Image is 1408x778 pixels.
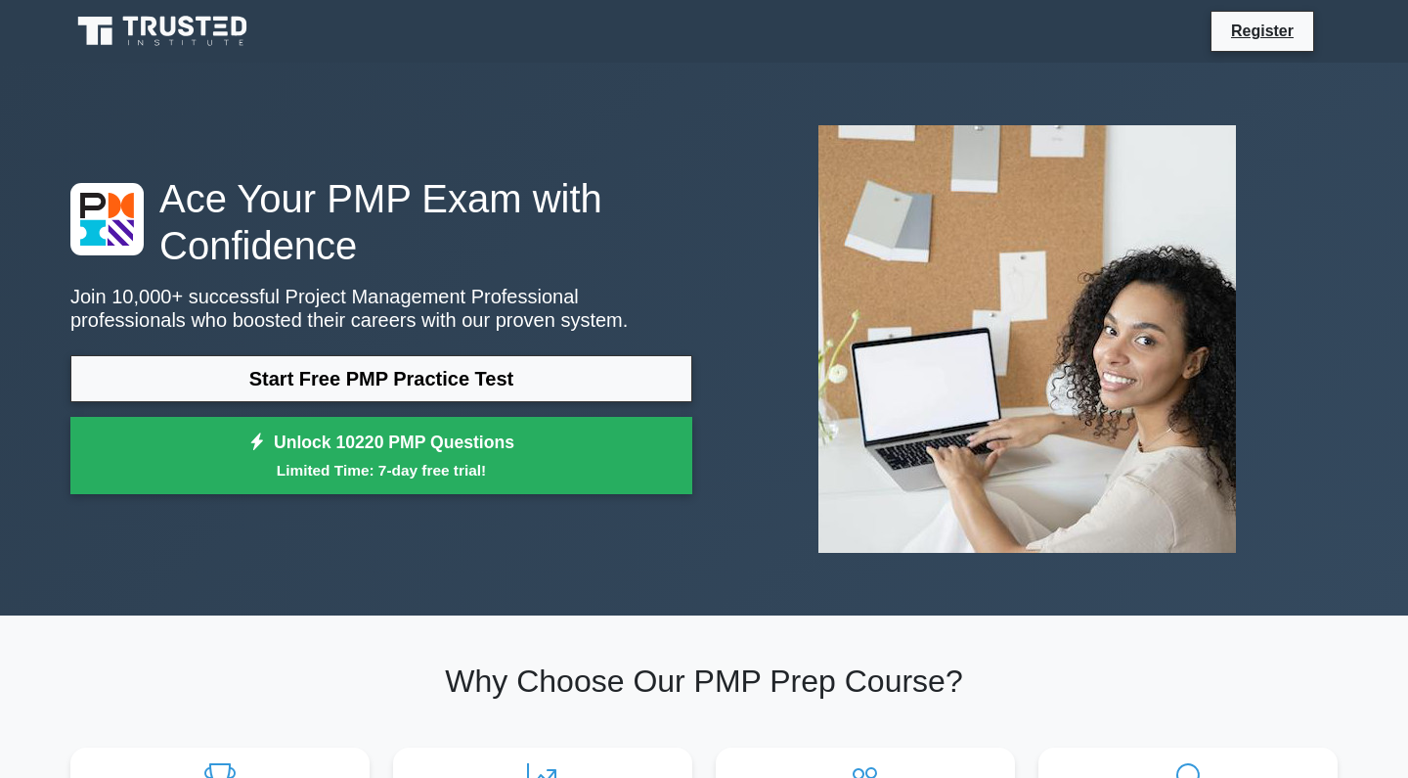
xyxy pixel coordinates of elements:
a: Unlock 10220 PMP QuestionsLimited Time: 7-day free trial! [70,417,692,495]
h2: Why Choose Our PMP Prep Course? [70,663,1338,700]
small: Limited Time: 7-day free trial! [95,459,668,481]
h1: Ace Your PMP Exam with Confidence [70,175,692,269]
p: Join 10,000+ successful Project Management Professional professionals who boosted their careers w... [70,285,692,332]
a: Start Free PMP Practice Test [70,355,692,402]
a: Register [1219,19,1305,43]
